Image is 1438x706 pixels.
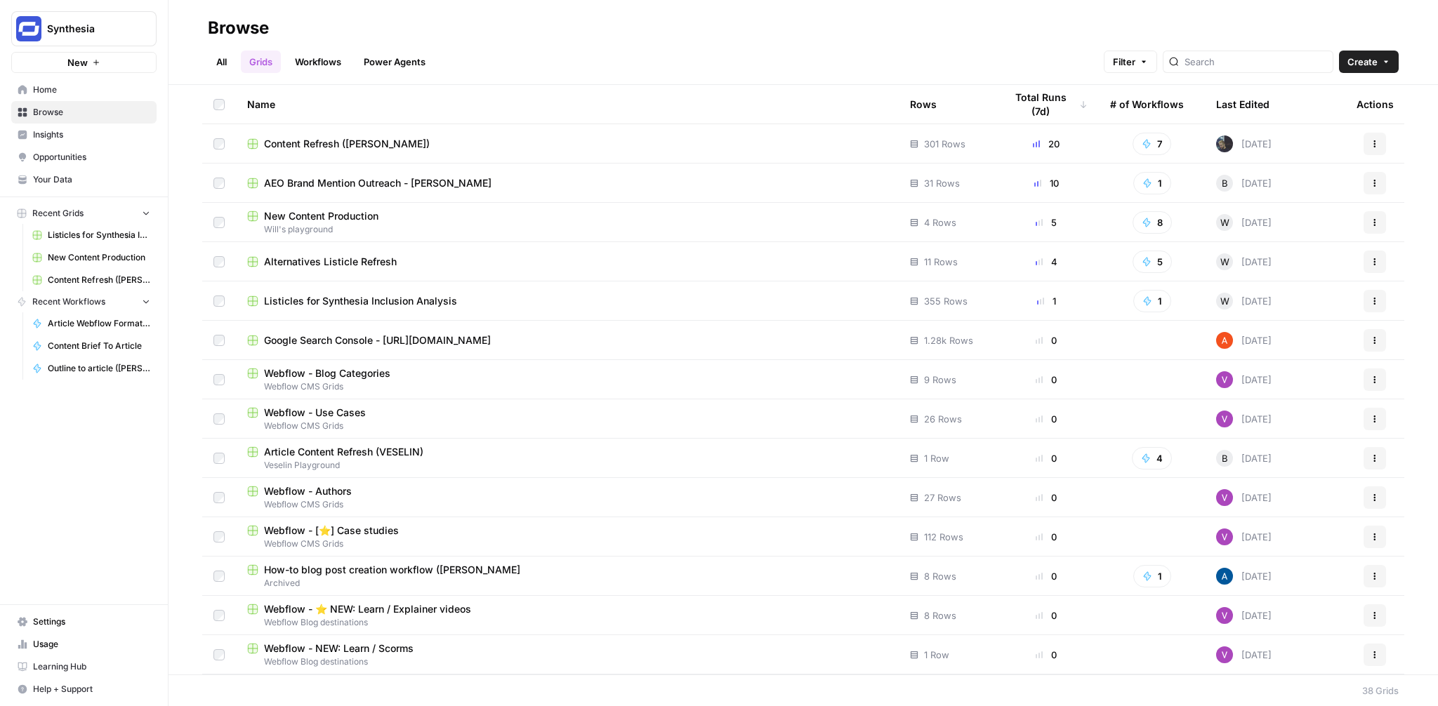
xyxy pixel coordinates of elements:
div: Actions [1357,85,1394,124]
div: 0 [1005,373,1088,387]
span: How-to blog post creation workflow ([PERSON_NAME] [264,563,520,577]
span: Webflow CMS Grids [247,498,888,511]
button: 8 [1133,211,1172,234]
span: Article Webflow Formatter [48,317,150,330]
button: Recent Workflows [11,291,157,312]
div: 0 [1005,451,1088,465]
span: B [1222,176,1228,190]
div: [DATE] [1216,411,1272,427]
a: Content Refresh ([PERSON_NAME]) [26,269,157,291]
a: Listicles for Synthesia Inclusion Analysis [26,224,157,246]
span: Article Content Refresh (VESELIN) [264,445,423,459]
a: Webflow - Blog CategoriesWebflow CMS Grids [247,366,888,393]
span: 1 Row [924,451,949,465]
span: Create [1347,55,1378,69]
a: Webflow - ⭐️ NEW: Learn / Explainer videosWebflow Blog destinations [247,602,888,629]
div: [DATE] [1216,175,1272,192]
a: New Content Production [26,246,157,269]
a: Power Agents [355,51,434,73]
div: 0 [1005,491,1088,505]
span: Learning Hub [33,660,150,673]
span: 8 Rows [924,608,956,622]
span: Content Brief To Article [48,340,150,352]
button: Create [1339,51,1399,73]
img: u5s9sr84i1zya6e83i9a0udxv2mu [1216,489,1233,506]
a: How-to blog post creation workflow ([PERSON_NAME]Archived [247,563,888,590]
img: u5s9sr84i1zya6e83i9a0udxv2mu [1216,371,1233,388]
span: Filter [1113,55,1135,69]
a: Your Data [11,168,157,191]
span: Listicles for Synthesia Inclusion Analysis [48,229,150,241]
a: Article Webflow Formatter [26,312,157,335]
a: All [208,51,235,73]
img: u5s9sr84i1zya6e83i9a0udxv2mu [1216,528,1233,545]
div: [DATE] [1216,253,1272,270]
img: u5s9sr84i1zya6e83i9a0udxv2mu [1216,411,1233,427]
div: Name [247,85,888,124]
button: Help + Support [11,678,157,700]
div: 0 [1005,648,1088,662]
span: Webflow - ⭐️ NEW: Learn / Explainer videos [264,602,471,616]
span: Webflow CMS Grids [247,538,888,550]
div: [DATE] [1216,646,1272,663]
span: W [1220,255,1229,269]
a: Listicles for Synthesia Inclusion Analysis [247,294,888,308]
span: Archived [247,577,888,590]
a: New Content ProductionWill's playground [247,209,888,236]
div: 0 [1005,333,1088,347]
span: Webflow - [⭐] Case studies [264,524,399,538]
span: Webflow - NEW: Learn / Scorms [264,641,414,655]
div: # of Workflows [1110,85,1184,124]
a: Usage [11,633,157,655]
a: Content Brief To Article [26,335,157,357]
div: [DATE] [1216,371,1272,388]
a: Home [11,79,157,101]
div: 0 [1005,608,1088,622]
span: New Content Production [264,209,378,223]
span: 4 Rows [924,215,956,229]
div: [DATE] [1216,332,1272,349]
span: Settings [33,615,150,628]
div: 5 [1005,215,1088,229]
span: Will's playground [247,223,888,236]
a: Outline to article ([PERSON_NAME]'s fork) [26,357,157,380]
button: Filter [1104,51,1157,73]
input: Search [1185,55,1327,69]
span: 112 Rows [924,530,963,544]
div: 0 [1005,530,1088,544]
div: 38 Grids [1362,684,1399,698]
span: 8 Rows [924,569,956,583]
img: paoqh725y1d7htyo5k8zx8sasy7f [1216,135,1233,152]
div: Browse [208,17,269,39]
div: [DATE] [1216,293,1272,309]
img: u5s9sr84i1zya6e83i9a0udxv2mu [1216,607,1233,624]
a: Webflow - AuthorsWebflow CMS Grids [247,484,888,511]
span: B [1222,451,1228,465]
span: Alternatives Listicle Refresh [264,255,397,269]
div: [DATE] [1216,607,1272,624]
span: W [1220,294,1229,308]
a: Opportunities [11,146,157,168]
span: 301 Rows [924,137,965,151]
button: 1 [1133,565,1171,587]
span: AEO Brand Mention Outreach - [PERSON_NAME] [264,176,492,190]
span: 31 Rows [924,176,960,190]
div: 0 [1005,412,1088,426]
div: [DATE] [1216,568,1272,585]
div: [DATE] [1216,528,1272,545]
img: he81ibor8lsei4p3qvg4ugbvimgp [1216,568,1233,585]
div: [DATE] [1216,135,1272,152]
a: Settings [11,611,157,633]
a: Insights [11,124,157,146]
span: Listicles for Synthesia Inclusion Analysis [264,294,457,308]
div: 1 [1005,294,1088,308]
span: Insights [33,128,150,141]
div: 0 [1005,569,1088,583]
span: Browse [33,106,150,119]
button: 5 [1133,251,1172,273]
span: Your Data [33,173,150,186]
span: Usage [33,638,150,651]
span: Webflow - Use Cases [264,406,366,420]
span: 1.28k Rows [924,333,973,347]
a: Webflow - [⭐] Case studiesWebflow CMS Grids [247,524,888,550]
